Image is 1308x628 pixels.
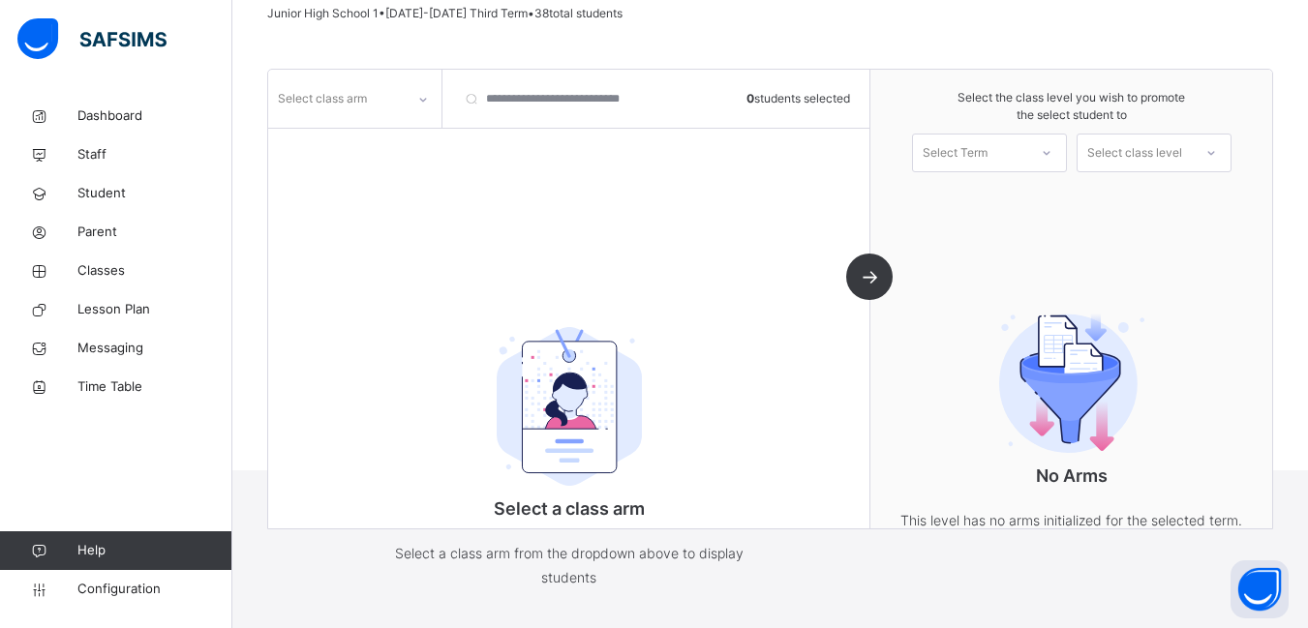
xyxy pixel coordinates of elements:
p: This level has no arms initialized for the selected term. [878,508,1265,532]
span: Lesson Plan [77,300,232,319]
p: Select a class arm [376,495,763,522]
span: Junior High School 1 • [DATE]-[DATE] Third Term • 38 total students [267,6,623,20]
img: student.207b5acb3037b72b59086e8b1a17b1d0.svg [497,327,642,486]
span: Student [77,184,232,203]
span: Select the class level you wish to promote the select student to [890,89,1253,124]
span: Messaging [77,339,232,358]
span: students selected [746,90,850,107]
span: Staff [77,145,232,164]
p: Select a class arm from the dropdown above to display students [376,541,763,589]
span: Help [77,541,231,560]
span: Classes [77,261,232,281]
p: No Arms [878,463,1265,489]
span: Configuration [77,580,231,599]
div: Select class arm [278,80,367,117]
img: filter.9c15f445b04ce8b7d5281b41737f44c2.svg [999,313,1144,453]
img: safsims [17,18,167,59]
div: No Arms [878,259,1265,571]
b: 0 [746,91,754,105]
button: Open asap [1231,560,1289,618]
div: Select a class arm [376,274,763,628]
span: Parent [77,223,232,242]
span: Time Table [77,377,232,397]
div: Select class level [1087,134,1182,172]
div: Select Term [923,134,988,172]
span: Dashboard [77,106,232,126]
